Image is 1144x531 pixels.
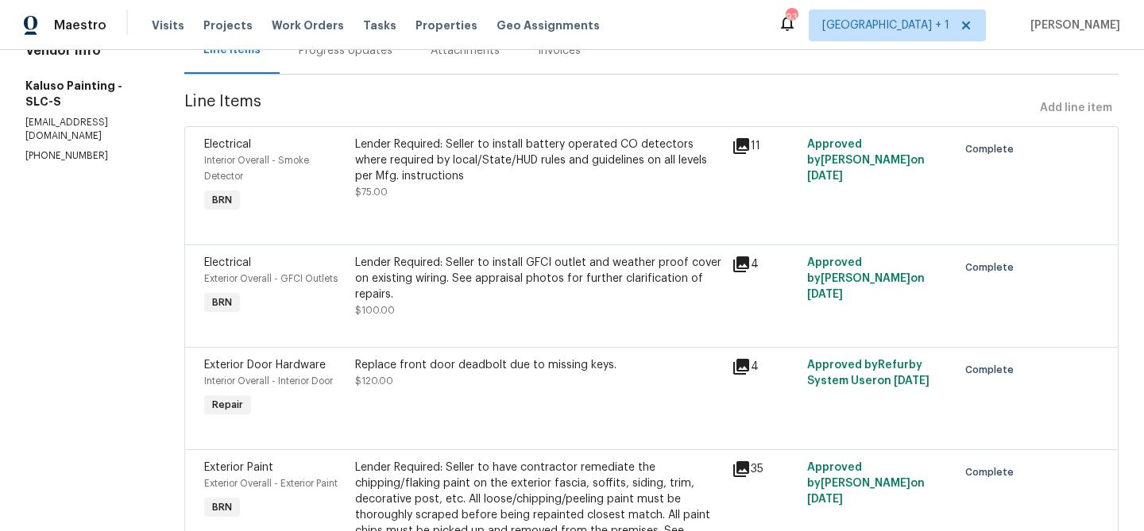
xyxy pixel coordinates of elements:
div: 93 [786,10,797,25]
span: Exterior Overall - Exterior Paint [204,479,338,488]
span: [DATE] [807,289,843,300]
span: Approved by [PERSON_NAME] on [807,139,925,182]
span: BRN [206,294,238,310]
h5: Kaluso Painting - SLC-S [25,78,146,110]
div: 4 [732,255,798,274]
span: Visits [152,17,184,33]
span: [GEOGRAPHIC_DATA] + 1 [822,17,949,33]
span: [DATE] [807,171,843,182]
span: $100.00 [355,306,395,315]
div: Lender Required: Seller to install GFCI outlet and weather proof cover on existing wiring. See ap... [355,255,722,302]
span: Complete [965,260,1020,275]
span: Tasks [363,20,396,31]
span: BRN [206,192,238,208]
div: 11 [732,137,798,156]
div: Attachments [431,43,500,59]
span: $120.00 [355,376,393,386]
span: [DATE] [894,375,929,387]
span: Interior Overall - Smoke Detector [204,156,309,181]
span: Projects [203,17,253,33]
span: Work Orders [272,17,344,33]
span: Interior Overall - Interior Door [204,376,333,386]
span: Maestro [54,17,106,33]
span: BRN [206,499,238,515]
span: Geo Assignments [497,17,600,33]
span: Repair [206,397,249,413]
div: Replace front door deadbolt due to missing keys. [355,357,722,373]
div: Lender Required: Seller to install battery operated CO detectors where required by local/State/HU... [355,137,722,184]
span: $75.00 [355,187,388,197]
span: Complete [965,464,1020,480]
div: 35 [732,460,798,479]
p: [PHONE_NUMBER] [25,149,146,163]
h4: Vendor Info [25,43,146,59]
div: 4 [732,357,798,376]
p: [EMAIL_ADDRESS][DOMAIN_NAME] [25,116,146,143]
span: Electrical [204,139,251,150]
span: Properties [415,17,477,33]
span: Exterior Overall - GFCI Outlets [204,274,338,283]
span: Complete [965,362,1020,378]
span: Approved by [PERSON_NAME] on [807,462,925,505]
span: [PERSON_NAME] [1024,17,1120,33]
span: Approved by Refurby System User on [807,360,929,387]
span: Exterior Paint [204,462,273,473]
span: [DATE] [807,494,843,505]
div: Progress Updates [299,43,392,59]
span: Approved by [PERSON_NAME] on [807,257,925,300]
span: Electrical [204,257,251,268]
div: Line Items [203,42,261,58]
span: Line Items [184,94,1034,123]
span: Exterior Door Hardware [204,360,326,371]
div: Invoices [538,43,581,59]
span: Complete [965,141,1020,157]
